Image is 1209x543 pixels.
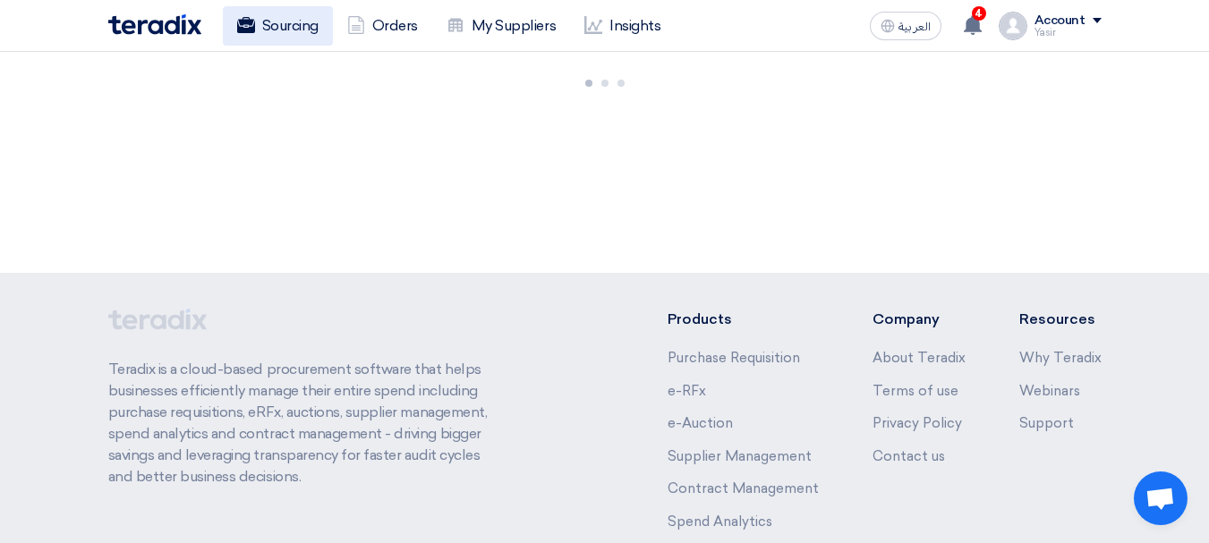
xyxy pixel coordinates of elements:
[668,513,772,530] a: Spend Analytics
[873,350,966,366] a: About Teradix
[898,21,931,33] span: العربية
[668,480,819,496] a: Contract Management
[333,6,432,46] a: Orders
[668,448,812,464] a: Supplier Management
[1134,471,1188,525] a: Open chat
[668,383,706,399] a: e-RFx
[570,6,675,46] a: Insights
[668,350,800,366] a: Purchase Requisition
[108,359,506,488] p: Teradix is a cloud-based procurement software that helps businesses efficiently manage their enti...
[1034,13,1086,29] div: Account
[1019,383,1080,399] a: Webinars
[972,6,986,21] span: 4
[873,415,962,431] a: Privacy Policy
[873,383,958,399] a: Terms of use
[870,12,941,40] button: العربية
[432,6,570,46] a: My Suppliers
[108,14,201,35] img: Teradix logo
[668,309,819,330] li: Products
[223,6,333,46] a: Sourcing
[873,448,945,464] a: Contact us
[1019,309,1102,330] li: Resources
[999,12,1027,40] img: profile_test.png
[873,309,966,330] li: Company
[1019,350,1102,366] a: Why Teradix
[668,415,733,431] a: e-Auction
[1034,28,1102,38] div: Yasir
[1019,415,1074,431] a: Support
